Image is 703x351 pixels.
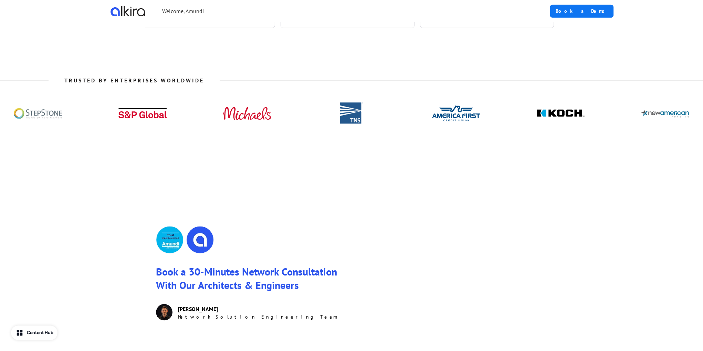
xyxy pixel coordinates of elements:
button: Content Hub [11,325,57,340]
p: [PERSON_NAME] [178,304,339,313]
p: Welcome, Amundi [162,7,204,15]
div: Content Hub [27,329,53,336]
p: Network Solution Engineering Team [178,313,339,320]
button: Book a Demo [550,4,613,18]
span: Book a 30-Minutes Network Consultation With Our Architects & Engineers [156,264,337,291]
strong: TRUSTED BY ENTERPRISES WORLDWIDE [64,77,204,84]
iframe: YouTube video player [3,3,227,134]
